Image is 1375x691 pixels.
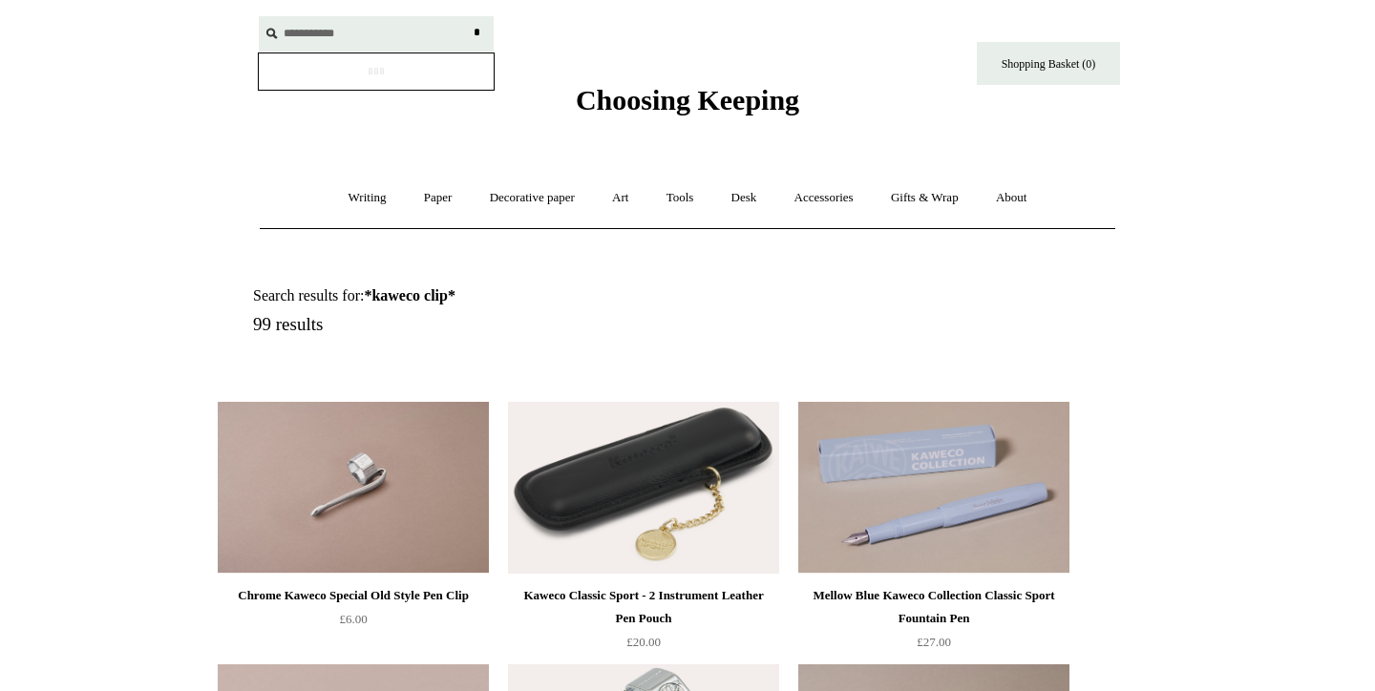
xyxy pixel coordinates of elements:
[407,173,470,223] a: Paper
[253,286,709,304] h1: Search results for:
[714,173,774,223] a: Desk
[979,173,1045,223] a: About
[595,173,645,223] a: Art
[626,635,661,649] span: £20.00
[508,402,779,574] img: Kaweco Classic Sport - 2 Instrument Leather Pen Pouch
[508,402,779,574] a: Kaweco Classic Sport - 2 Instrument Leather Pen Pouch Kaweco Classic Sport - 2 Instrument Leather...
[874,173,976,223] a: Gifts & Wrap
[339,612,367,626] span: £6.00
[513,584,774,630] div: Kaweco Classic Sport - 2 Instrument Leather Pen Pouch
[253,314,709,336] h5: 99 results
[798,584,1069,662] a: Mellow Blue Kaweco Collection Classic Sport Fountain Pen £27.00
[917,635,951,649] span: £27.00
[218,402,489,574] img: Chrome Kaweco Special Old Style Pen Clip
[798,402,1069,574] img: Mellow Blue Kaweco Collection Classic Sport Fountain Pen
[364,287,455,304] strong: *kaweco clip*
[803,584,1065,630] div: Mellow Blue Kaweco Collection Classic Sport Fountain Pen
[576,84,799,115] span: Choosing Keeping
[576,99,799,113] a: Choosing Keeping
[977,42,1120,85] a: Shopping Basket (0)
[473,173,592,223] a: Decorative paper
[222,584,484,607] div: Chrome Kaweco Special Old Style Pen Clip
[508,584,779,662] a: Kaweco Classic Sport - 2 Instrument Leather Pen Pouch £20.00
[331,173,404,223] a: Writing
[777,173,871,223] a: Accessories
[218,584,489,662] a: Chrome Kaweco Special Old Style Pen Clip £6.00
[218,402,489,574] a: Chrome Kaweco Special Old Style Pen Clip Chrome Kaweco Special Old Style Pen Clip
[798,402,1069,574] a: Mellow Blue Kaweco Collection Classic Sport Fountain Pen Mellow Blue Kaweco Collection Classic Sp...
[649,173,711,223] a: Tools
